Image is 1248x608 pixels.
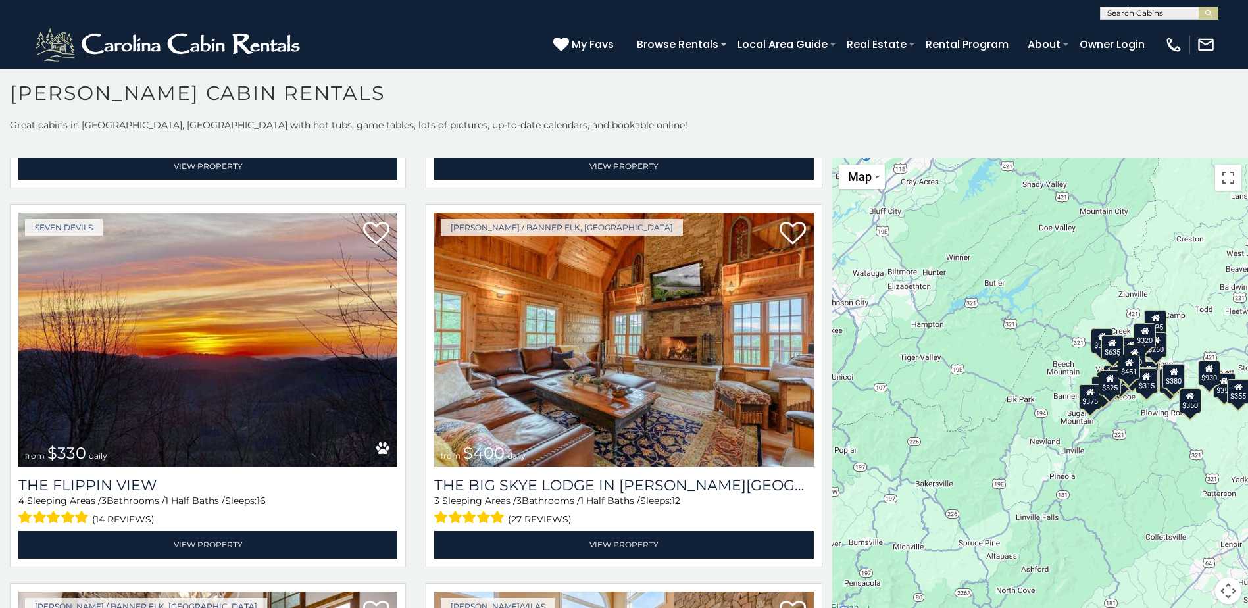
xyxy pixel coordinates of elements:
[18,153,397,180] a: View Property
[25,219,103,236] a: Seven Devils
[508,511,572,528] span: (27 reviews)
[33,25,306,64] img: White-1-2.png
[1079,384,1101,409] div: $375
[1123,345,1145,370] div: $210
[1213,373,1236,398] div: $355
[434,495,439,507] span: 3
[1118,355,1140,380] div: $451
[840,33,913,56] a: Real Estate
[1120,337,1143,362] div: $565
[1197,36,1215,54] img: mail-regular-white.png
[1215,578,1241,604] button: Map camera controls
[18,213,397,467] a: The Flippin View from $330 daily
[463,443,505,463] span: $400
[25,451,45,461] span: from
[89,451,107,461] span: daily
[92,511,155,528] span: (14 reviews)
[1073,33,1151,56] a: Owner Login
[257,495,266,507] span: 16
[434,153,813,180] a: View Property
[18,495,24,507] span: 4
[572,36,614,53] span: My Favs
[1111,351,1134,376] div: $410
[18,531,397,558] a: View Property
[553,36,617,53] a: My Favs
[47,443,86,463] span: $330
[1136,361,1159,386] div: $395
[1144,310,1166,335] div: $525
[434,213,813,467] img: The Big Skye Lodge in Valle Crucis
[848,170,872,184] span: Map
[839,165,885,189] button: Change map style
[441,451,461,461] span: from
[434,531,813,558] a: View Property
[1134,323,1156,348] div: $320
[434,494,813,528] div: Sleeping Areas / Bathrooms / Sleeps:
[1101,335,1124,360] div: $635
[516,495,522,507] span: 3
[507,451,526,461] span: daily
[434,213,813,467] a: The Big Skye Lodge in Valle Crucis from $400 daily
[1198,361,1220,386] div: $930
[18,476,397,494] a: The Flippin View
[672,495,680,507] span: 12
[1091,328,1113,353] div: $305
[919,33,1015,56] a: Rental Program
[434,476,813,494] h3: The Big Skye Lodge in Valle Crucis
[1159,368,1182,393] div: $695
[1145,332,1167,357] div: $250
[363,220,389,248] a: Add to favorites
[18,494,397,528] div: Sleeping Areas / Bathrooms / Sleeps:
[580,495,640,507] span: 1 Half Baths /
[18,213,397,467] img: The Flippin View
[780,220,806,248] a: Add to favorites
[101,495,107,507] span: 3
[1179,388,1201,413] div: $350
[1215,165,1241,191] button: Toggle fullscreen view
[441,219,683,236] a: [PERSON_NAME] / Banner Elk, [GEOGRAPHIC_DATA]
[165,495,225,507] span: 1 Half Baths /
[1162,364,1185,389] div: $380
[434,476,813,494] a: The Big Skye Lodge in [PERSON_NAME][GEOGRAPHIC_DATA]
[1164,36,1183,54] img: phone-regular-white.png
[630,33,725,56] a: Browse Rentals
[1021,33,1067,56] a: About
[1136,367,1158,392] div: $480
[1135,368,1157,393] div: $315
[731,33,834,56] a: Local Area Guide
[1099,370,1121,395] div: $325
